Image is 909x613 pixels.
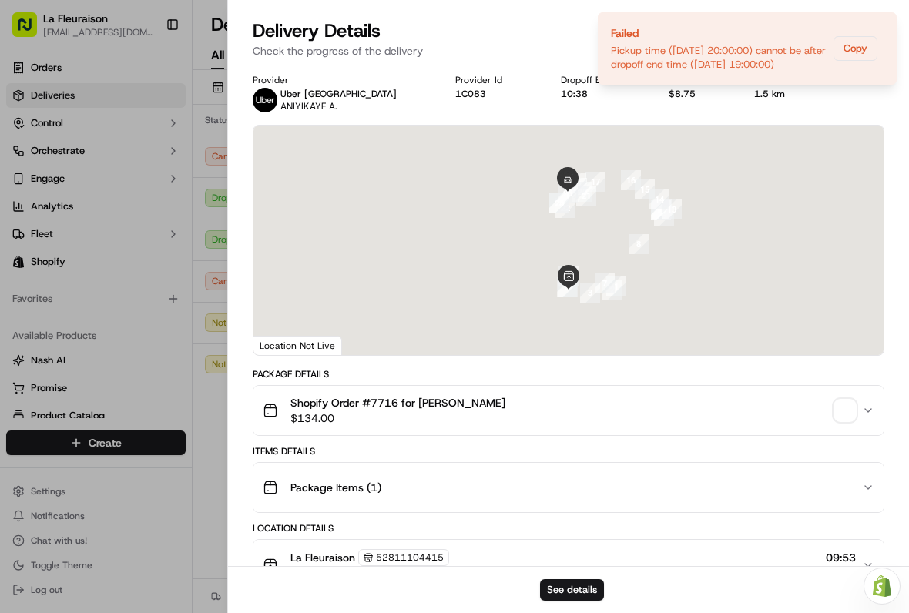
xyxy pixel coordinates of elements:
div: Package Details [253,368,884,380]
button: Shopify Order #7716 for [PERSON_NAME]$134.00 [253,386,884,435]
div: Provider Id [455,74,536,86]
span: La Fleuraison [290,550,355,565]
img: Shopify [754,22,773,40]
span: ANIYIKAYE A. [280,100,337,112]
span: 52811104415 [376,551,444,564]
span: [DATE] [823,565,856,581]
div: Price [669,74,730,86]
p: Check the progress of the delivery [253,43,884,59]
button: Package Items (1) [253,463,884,512]
img: uber-new-logo.jpeg [253,88,277,112]
div: Location Not Live [253,336,342,355]
div: Location Details [253,522,884,534]
button: La Fleuraison5281110441509:53[DATE] [253,540,884,591]
div: 17 [579,166,612,198]
p: Uber [GEOGRAPHIC_DATA] [280,88,397,100]
button: See details [540,579,604,601]
div: 7 [589,267,621,300]
button: 1C083 [455,88,486,100]
div: $8.75 [669,88,730,100]
div: 10:38 [561,88,645,100]
div: 1.5 km [754,88,826,100]
span: Delivery Details [253,18,381,43]
div: 8 [622,228,655,260]
div: 24 [543,187,575,219]
span: Package Items ( 1 ) [290,480,381,495]
span: $134.00 [290,410,505,426]
a: Shopify [751,18,776,43]
div: 21 [570,179,602,212]
span: 09:53 [823,550,856,565]
div: 16 [615,164,647,196]
div: Dropoff ETA [561,74,645,86]
span: Shopify Order #7716 for [PERSON_NAME] [290,395,505,410]
div: Distance [754,74,826,86]
div: Items Details [253,445,884,457]
div: Provider [253,74,431,86]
